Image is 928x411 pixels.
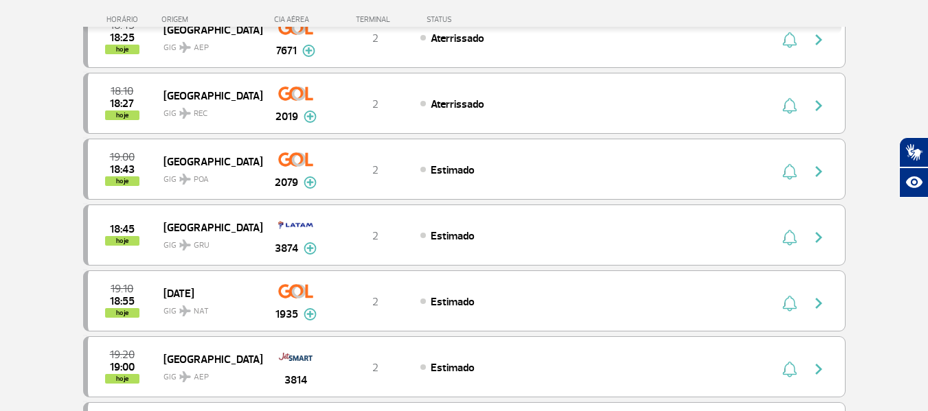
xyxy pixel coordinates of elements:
[111,86,133,96] span: 2025-09-28 18:10:00
[110,99,134,108] span: 2025-09-28 18:27:58
[110,33,135,43] span: 2025-09-28 18:25:06
[304,308,317,320] img: mais-info-painel-voo.svg
[431,361,475,375] span: Estimado
[275,240,298,257] span: 3874
[179,239,191,250] img: destiny_airplane.svg
[420,15,532,24] div: STATUS
[110,152,135,162] span: 2025-09-28 19:00:00
[179,371,191,382] img: destiny_airplane.svg
[431,163,475,177] span: Estimado
[782,361,797,377] img: sino-painel-voo.svg
[105,374,139,384] span: hoje
[161,15,262,24] div: ORIGEM
[284,372,307,388] span: 3814
[811,295,827,312] img: seta-direita-painel-voo.svg
[431,97,484,111] span: Aterrissado
[431,32,484,45] span: Aterrissado
[179,305,191,316] img: destiny_airplane.svg
[304,242,317,255] img: mais-info-painel-voo.svg
[194,305,209,318] span: NAT
[105,176,139,186] span: hoje
[179,108,191,119] img: destiny_airplane.svg
[372,361,378,375] span: 2
[163,34,251,54] span: GIG
[275,174,298,191] span: 2079
[782,163,797,180] img: sino-painel-voo.svg
[304,176,317,189] img: mais-info-painel-voo.svg
[194,174,209,186] span: POA
[431,229,475,243] span: Estimado
[163,218,251,236] span: [GEOGRAPHIC_DATA]
[179,174,191,185] img: destiny_airplane.svg
[110,165,135,174] span: 2025-09-28 18:43:00
[811,361,827,377] img: seta-direita-painel-voo.svg
[899,137,928,198] div: Plugin de acessibilidade da Hand Talk.
[105,45,139,54] span: hoje
[163,284,251,302] span: [DATE]
[163,152,251,170] span: [GEOGRAPHIC_DATA]
[782,295,797,312] img: sino-painel-voo.svg
[262,15,330,24] div: CIA AÉREA
[105,308,139,318] span: hoje
[372,163,378,177] span: 2
[811,97,827,114] img: seta-direita-painel-voo.svg
[372,32,378,45] span: 2
[899,167,928,198] button: Abrir recursos assistivos.
[110,362,135,372] span: 2025-09-28 19:00:00
[811,32,827,48] img: seta-direita-painel-voo.svg
[304,110,317,123] img: mais-info-painel-voo.svg
[110,350,135,360] span: 2025-09-28 19:20:00
[194,239,210,252] span: GRU
[275,306,298,322] span: 1935
[275,108,298,125] span: 2019
[194,42,209,54] span: AEP
[163,86,251,104] span: [GEOGRAPHIC_DATA]
[179,42,191,53] img: destiny_airplane.svg
[782,32,797,48] img: sino-painel-voo.svg
[194,371,209,384] span: AEP
[105,236,139,246] span: hoje
[163,232,251,252] span: GIG
[163,100,251,120] span: GIG
[163,350,251,368] span: [GEOGRAPHIC_DATA]
[110,296,135,306] span: 2025-09-28 18:55:00
[163,364,251,384] span: GIG
[105,110,139,120] span: hoje
[163,166,251,186] span: GIG
[372,295,378,309] span: 2
[811,229,827,246] img: seta-direita-painel-voo.svg
[330,15,420,24] div: TERMINAL
[782,97,797,114] img: sino-painel-voo.svg
[111,284,133,294] span: 2025-09-28 19:10:00
[431,295,475,309] span: Estimado
[782,229,797,246] img: sino-painel-voo.svg
[194,108,207,120] span: REC
[372,229,378,243] span: 2
[372,97,378,111] span: 2
[276,43,297,59] span: 7671
[163,298,251,318] span: GIG
[302,45,315,57] img: mais-info-painel-voo.svg
[899,137,928,167] button: Abrir tradutor de língua de sinais.
[811,163,827,180] img: seta-direita-painel-voo.svg
[110,224,135,234] span: 2025-09-28 18:45:00
[87,15,162,24] div: HORÁRIO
